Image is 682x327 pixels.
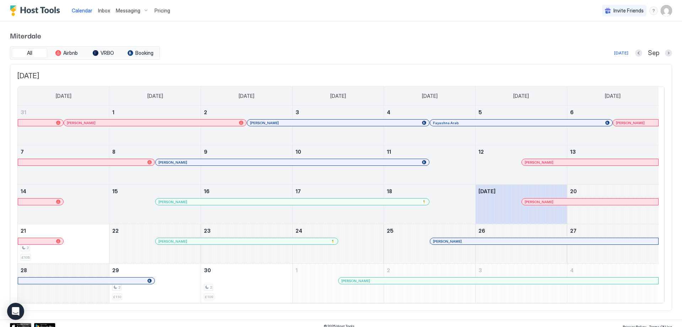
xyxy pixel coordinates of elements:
div: [PERSON_NAME] [433,239,655,244]
a: September 21, 2025 [18,224,109,237]
div: [PERSON_NAME] [158,200,426,204]
span: Pricing [155,7,170,14]
span: [PERSON_NAME] [341,279,370,283]
a: Thursday [415,86,445,106]
td: September 7, 2025 [18,145,109,185]
button: All [12,48,47,58]
span: 9 [204,149,207,155]
a: Wednesday [323,86,353,106]
button: Airbnb [49,48,84,58]
span: 6 [570,109,574,115]
td: September 15, 2025 [109,185,201,224]
span: 21 [21,228,26,234]
div: [PERSON_NAME] [616,121,655,125]
a: September 10, 2025 [293,145,384,158]
span: [DATE] [17,72,665,80]
span: 28 [21,267,27,273]
span: £105 [22,255,30,260]
a: Host Tools Logo [10,5,63,16]
span: 4 [570,267,574,273]
td: October 2, 2025 [384,264,476,303]
a: September 12, 2025 [476,145,567,158]
span: 17 [296,188,301,194]
a: September 15, 2025 [109,185,201,198]
span: 5 [478,109,482,115]
span: Fayashna Arab [433,121,459,125]
td: September 28, 2025 [18,264,109,303]
a: Saturday [598,86,628,106]
span: [PERSON_NAME] [250,121,279,125]
span: 31 [21,109,26,115]
a: October 3, 2025 [476,264,567,277]
span: [DATE] [239,93,254,99]
td: September 18, 2025 [384,185,476,224]
div: menu [649,6,658,15]
span: 25 [387,228,394,234]
a: Friday [506,86,536,106]
span: [PERSON_NAME] [616,121,645,125]
span: 2 [210,285,212,290]
a: September 25, 2025 [384,224,475,237]
a: September 1, 2025 [109,106,201,119]
span: 22 [112,228,119,234]
span: 3 [296,109,299,115]
a: August 31, 2025 [18,106,109,119]
span: 12 [478,149,484,155]
span: 16 [204,188,210,194]
td: October 4, 2025 [567,264,659,303]
a: September 29, 2025 [109,264,201,277]
td: September 19, 2025 [476,185,567,224]
span: 2 [118,285,120,290]
button: Next month [665,49,672,57]
a: Sunday [49,86,79,106]
span: [PERSON_NAME] [67,121,96,125]
a: September 24, 2025 [293,224,384,237]
div: Open Intercom Messenger [7,303,24,320]
a: September 16, 2025 [201,185,292,198]
a: September 8, 2025 [109,145,201,158]
span: 14 [21,188,26,194]
span: 29 [112,267,119,273]
span: [PERSON_NAME] [525,200,553,204]
span: Airbnb [63,50,78,56]
span: 11 [387,149,391,155]
div: [PERSON_NAME] [525,200,655,204]
td: September 1, 2025 [109,106,201,145]
a: September 28, 2025 [18,264,109,277]
div: [DATE] [614,50,628,56]
td: September 23, 2025 [201,224,292,264]
td: September 8, 2025 [109,145,201,185]
a: Calendar [72,7,92,14]
a: September 26, 2025 [476,224,567,237]
a: Inbox [98,7,110,14]
td: October 3, 2025 [476,264,567,303]
td: September 24, 2025 [292,224,384,264]
span: 3 [478,267,482,273]
div: User profile [661,5,672,16]
a: September 14, 2025 [18,185,109,198]
a: September 18, 2025 [384,185,475,198]
span: VRBO [101,50,114,56]
div: [PERSON_NAME] [67,121,243,125]
td: September 6, 2025 [567,106,659,145]
span: 26 [478,228,485,234]
a: September 4, 2025 [384,106,475,119]
a: September 2, 2025 [201,106,292,119]
td: September 5, 2025 [476,106,567,145]
a: Monday [140,86,170,106]
button: [DATE] [613,49,629,57]
a: September 27, 2025 [567,224,659,237]
td: September 4, 2025 [384,106,476,145]
div: Fayashna Arab [433,121,610,125]
span: All [27,50,32,56]
span: 8 [112,149,115,155]
td: September 3, 2025 [292,106,384,145]
td: September 26, 2025 [476,224,567,264]
span: [DATE] [330,93,346,99]
span: [PERSON_NAME] [158,200,187,204]
td: September 21, 2025 [18,224,109,264]
a: September 6, 2025 [567,106,659,119]
td: September 10, 2025 [292,145,384,185]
